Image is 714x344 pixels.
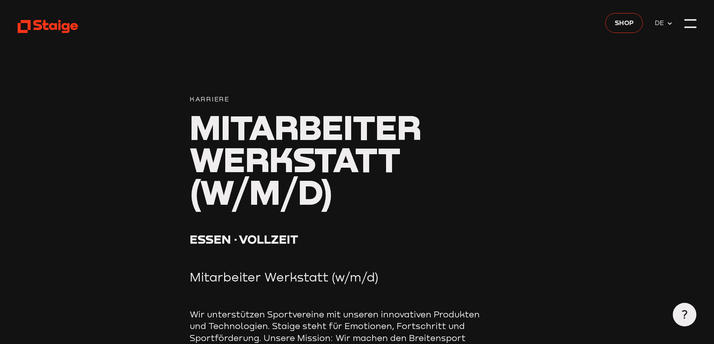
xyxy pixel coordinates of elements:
a: Shop [605,13,643,33]
span: DE [655,18,667,28]
span: Shop [615,17,634,28]
p: Mitarbeiter Werkstatt (w/m/d) [190,270,524,284]
span: Mitarbeiter Werkstatt (w/m/d) [190,106,422,212]
span: Essen · Vollzeit [190,232,298,246]
div: Karriere [190,94,524,105]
